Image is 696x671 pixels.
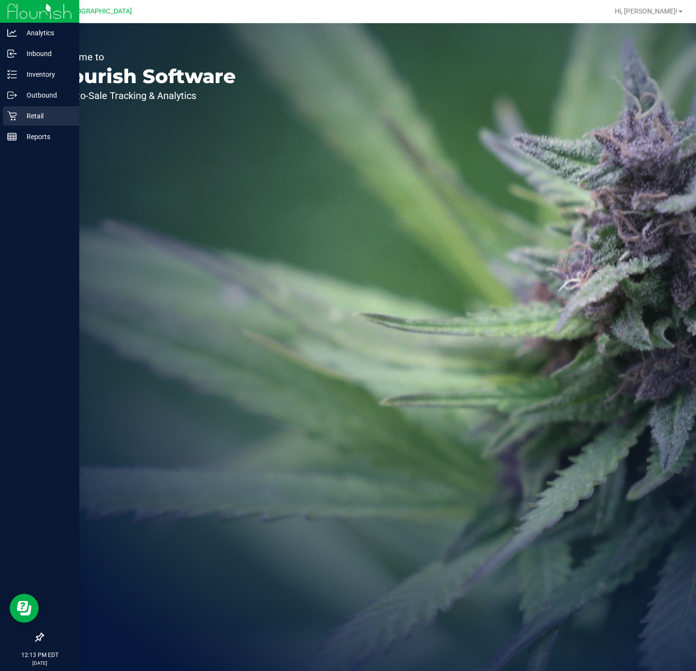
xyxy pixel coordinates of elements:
p: Reports [17,131,75,143]
p: Retail [17,110,75,122]
p: Analytics [17,27,75,39]
p: Inbound [17,48,75,59]
inline-svg: Reports [7,132,17,142]
p: Outbound [17,89,75,101]
iframe: Resource center [10,594,39,623]
p: Seed-to-Sale Tracking & Analytics [52,91,236,100]
p: Welcome to [52,52,236,62]
inline-svg: Retail [7,111,17,121]
span: [GEOGRAPHIC_DATA] [66,7,132,15]
inline-svg: Inbound [7,49,17,58]
p: Flourish Software [52,67,236,86]
inline-svg: Analytics [7,28,17,38]
p: 12:13 PM EDT [4,651,75,659]
inline-svg: Inventory [7,70,17,79]
p: Inventory [17,69,75,80]
p: [DATE] [4,659,75,667]
inline-svg: Outbound [7,90,17,100]
span: Hi, [PERSON_NAME]! [615,7,678,15]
